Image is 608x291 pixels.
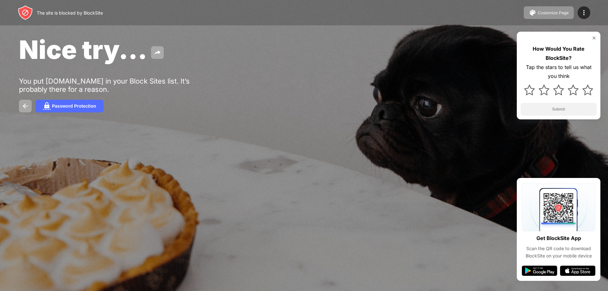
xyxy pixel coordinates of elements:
[560,266,595,276] img: app-store.svg
[529,9,536,16] img: pallet.svg
[580,9,588,16] img: menu-icon.svg
[521,63,597,81] div: Tap the stars to tell us what you think
[524,6,574,19] button: Customize Page
[52,104,96,109] div: Password Protection
[19,34,147,65] span: Nice try...
[43,102,51,110] img: password.svg
[154,49,161,56] img: share.svg
[522,183,595,231] img: qrcode.svg
[522,266,557,276] img: google-play.svg
[22,102,29,110] img: back.svg
[37,10,103,16] div: The site is blocked by BlockSite
[521,44,597,63] div: How Would You Rate BlockSite?
[568,85,579,95] img: star.svg
[582,85,593,95] img: star.svg
[521,103,597,116] button: Submit
[538,10,569,15] div: Customize Page
[19,77,215,93] div: You put [DOMAIN_NAME] in your Block Sites list. It’s probably there for a reason.
[524,85,535,95] img: star.svg
[539,85,549,95] img: star.svg
[522,245,595,259] div: Scan the QR code to download BlockSite on your mobile device
[35,100,104,112] button: Password Protection
[18,5,33,20] img: header-logo.svg
[592,35,597,41] img: rate-us-close.svg
[536,234,581,243] div: Get BlockSite App
[553,85,564,95] img: star.svg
